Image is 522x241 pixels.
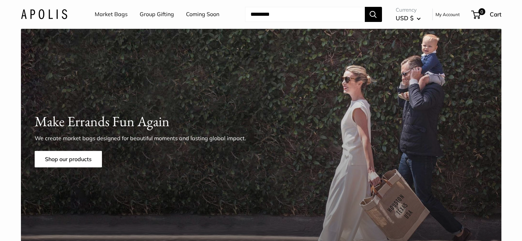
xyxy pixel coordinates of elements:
span: 0 [478,8,485,15]
a: Market Bags [95,9,128,20]
a: 0 Cart [472,9,501,20]
a: Coming Soon [186,9,219,20]
a: Shop our products [35,151,102,167]
span: USD $ [396,14,414,22]
h1: Make Errands Fun Again [35,111,488,132]
input: Search... [245,7,365,22]
img: Apolis [21,9,67,19]
p: We create market bags designed for beautiful moments and lasting global impact. [35,134,258,142]
button: Search [365,7,382,22]
span: Cart [490,11,501,18]
button: USD $ [396,13,421,24]
span: Currency [396,5,421,15]
a: My Account [436,10,460,19]
a: Group Gifting [140,9,174,20]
